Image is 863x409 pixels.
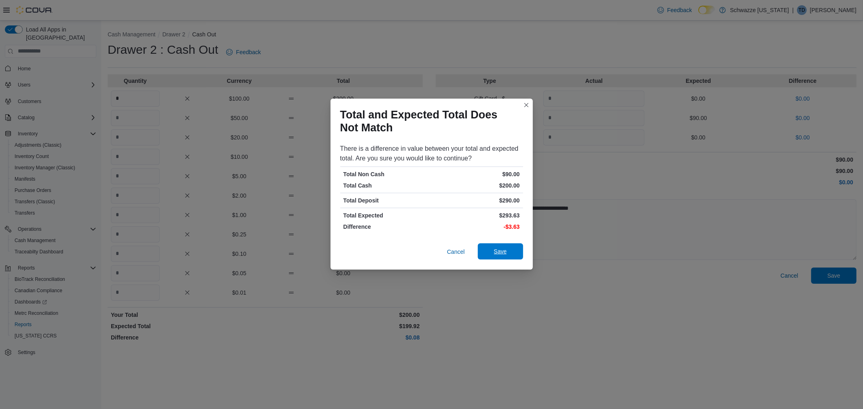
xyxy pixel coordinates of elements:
p: Total Expected [344,211,430,219]
p: $200.00 [433,181,520,190]
p: -$3.63 [433,223,520,231]
p: Difference [344,223,430,231]
p: Total Deposit [344,196,430,204]
p: $290.00 [433,196,520,204]
span: Save [494,247,507,255]
button: Closes this modal window [522,100,531,110]
p: $293.63 [433,211,520,219]
p: Total Cash [344,181,430,190]
div: There is a difference in value between your total and expected total. Are you sure you would like... [340,144,523,163]
p: $90.00 [433,170,520,178]
button: Save [478,243,523,259]
button: Cancel [444,244,468,260]
p: Total Non Cash [344,170,430,178]
h1: Total and Expected Total Does Not Match [340,108,517,134]
span: Cancel [447,248,465,256]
